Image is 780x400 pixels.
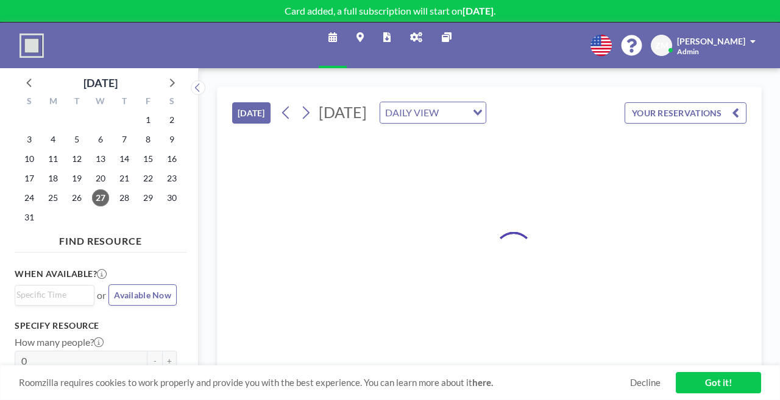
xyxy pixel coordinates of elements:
div: W [89,94,113,110]
div: F [136,94,160,110]
span: Friday, August 15, 2025 [140,150,157,167]
span: Thursday, August 14, 2025 [116,150,133,167]
span: Friday, August 8, 2025 [140,131,157,148]
span: Admin [677,47,699,56]
span: Sunday, August 31, 2025 [21,209,38,226]
div: S [18,94,41,110]
span: Available Now [114,290,171,300]
div: M [41,94,65,110]
button: - [147,351,162,371]
span: or [97,289,106,301]
span: Tuesday, August 12, 2025 [68,150,85,167]
span: Thursday, August 21, 2025 [116,170,133,187]
span: Roomzilla requires cookies to work properly and provide you with the best experience. You can lea... [19,377,630,388]
span: Thursday, August 28, 2025 [116,189,133,206]
span: Monday, August 18, 2025 [44,170,62,187]
span: [PERSON_NAME] [677,36,745,46]
a: Decline [630,377,661,388]
span: DAILY VIEW [383,105,441,121]
div: S [160,94,183,110]
span: Saturday, August 23, 2025 [163,170,180,187]
div: [DATE] [83,74,118,91]
h3: Specify resource [15,320,177,331]
span: Saturday, August 9, 2025 [163,131,180,148]
h4: FIND RESOURCE [15,230,186,247]
span: Sunday, August 17, 2025 [21,170,38,187]
div: T [112,94,136,110]
span: Wednesday, August 13, 2025 [92,150,109,167]
span: Saturday, August 30, 2025 [163,189,180,206]
span: Monday, August 4, 2025 [44,131,62,148]
button: [DATE] [232,102,271,124]
span: Friday, August 22, 2025 [140,170,157,187]
span: Thursday, August 7, 2025 [116,131,133,148]
span: Tuesday, August 19, 2025 [68,170,85,187]
span: Friday, August 1, 2025 [140,111,157,128]
button: YOUR RESERVATIONS [625,102,746,124]
label: How many people? [15,336,104,348]
span: Friday, August 29, 2025 [140,189,157,206]
input: Search for option [16,288,87,301]
span: Monday, August 25, 2025 [44,189,62,206]
div: Search for option [380,102,486,123]
div: T [65,94,89,110]
span: Monday, August 11, 2025 [44,150,62,167]
input: Search for option [442,105,466,121]
button: Available Now [108,284,177,306]
span: Sunday, August 3, 2025 [21,131,38,148]
span: Saturday, August 2, 2025 [163,111,180,128]
span: Sunday, August 10, 2025 [21,150,38,167]
div: Search for option [15,286,94,304]
a: Got it! [676,372,761,393]
span: Wednesday, August 6, 2025 [92,131,109,148]
button: + [162,351,177,371]
span: Tuesday, August 5, 2025 [68,131,85,148]
span: [DATE] [319,103,367,121]
a: here. [472,377,493,388]
img: organization-logo [19,33,44,58]
span: Tuesday, August 26, 2025 [68,189,85,206]
span: ZM [655,40,668,51]
span: Wednesday, August 27, 2025 [92,189,109,206]
span: Saturday, August 16, 2025 [163,150,180,167]
b: [DATE] [463,5,494,16]
span: Sunday, August 24, 2025 [21,189,38,206]
span: Wednesday, August 20, 2025 [92,170,109,187]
